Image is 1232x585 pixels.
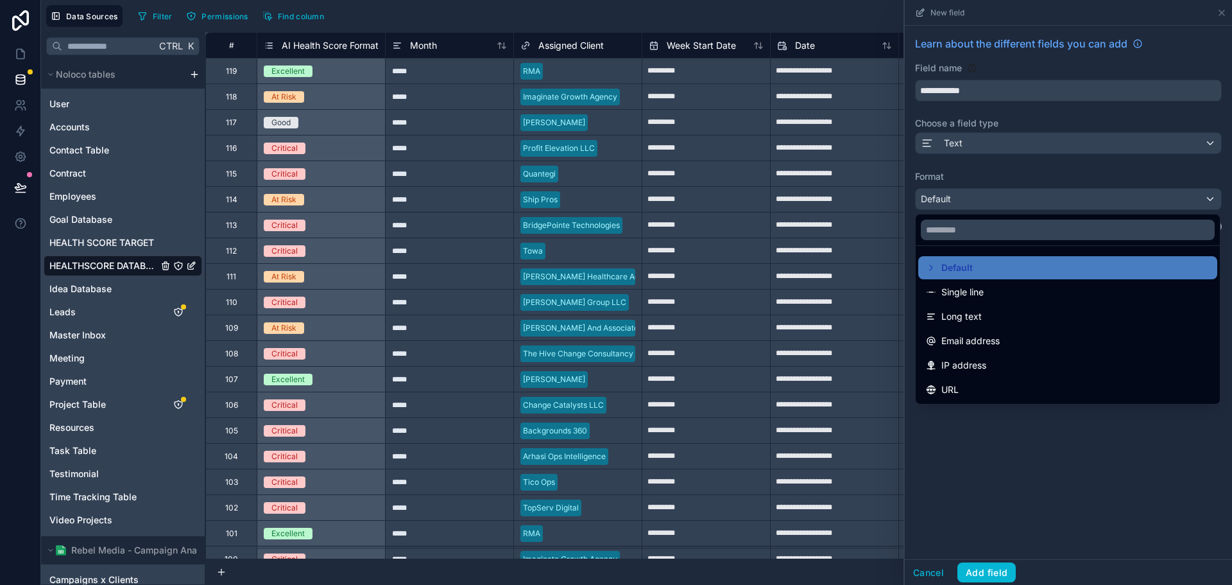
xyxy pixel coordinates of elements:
[523,143,595,154] div: Profit Elevation LLC
[226,246,237,256] div: 112
[523,245,543,257] div: Towa
[216,40,247,50] div: #
[941,358,986,373] span: IP address
[410,39,437,52] span: Month
[278,12,324,21] span: Find column
[225,503,238,513] div: 102
[667,39,736,52] span: Week Start Date
[225,349,238,359] div: 108
[66,12,118,21] span: Data Sources
[523,528,540,539] div: RMA
[523,271,661,283] div: [PERSON_NAME] Healthcare Advisors
[538,39,604,52] span: Assigned Client
[225,426,238,436] div: 105
[523,194,558,205] div: Ship Pros
[523,168,556,180] div: Quantegi
[523,374,585,385] div: [PERSON_NAME]
[282,39,379,52] span: AI Health Score Format
[795,39,815,52] span: Date
[225,400,238,410] div: 106
[941,382,959,397] span: URL
[523,91,617,103] div: Imaginate Growth Agency
[523,476,555,488] div: Tico Ops
[226,66,237,76] div: 119
[227,272,236,282] div: 111
[201,12,248,21] span: Permissions
[941,284,984,300] span: Single line
[225,554,238,564] div: 100
[523,425,587,437] div: Backgrounds 360
[523,502,579,514] div: TopServ Digital
[225,323,238,333] div: 109
[226,195,237,205] div: 114
[46,5,123,27] button: Data Sources
[226,220,237,231] div: 113
[941,309,982,324] span: Long text
[523,220,620,231] div: BridgePointe Technologies
[226,528,237,539] div: 101
[523,117,585,128] div: [PERSON_NAME]
[523,322,642,334] div: [PERSON_NAME] And Associates
[225,451,238,462] div: 104
[133,6,177,26] button: Filter
[523,399,604,411] div: Change Catalysts LLC
[523,554,617,565] div: Imaginate Growth Agency
[941,333,1000,349] span: Email address
[186,42,195,51] span: K
[226,143,237,153] div: 116
[226,118,237,128] div: 117
[258,6,329,26] button: Find column
[523,348,647,360] div: The Hive Change Consultancy Ltd
[182,6,257,26] a: Permissions
[182,6,252,26] button: Permissions
[225,374,238,385] div: 107
[226,92,237,102] div: 118
[941,260,973,275] span: Default
[226,297,237,308] div: 110
[225,477,238,487] div: 103
[523,65,540,77] div: RMA
[226,169,237,179] div: 115
[158,38,184,54] span: Ctrl
[523,297,626,308] div: [PERSON_NAME] Group LLC
[153,12,173,21] span: Filter
[523,451,606,462] div: Arhasi Ops Intelligence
